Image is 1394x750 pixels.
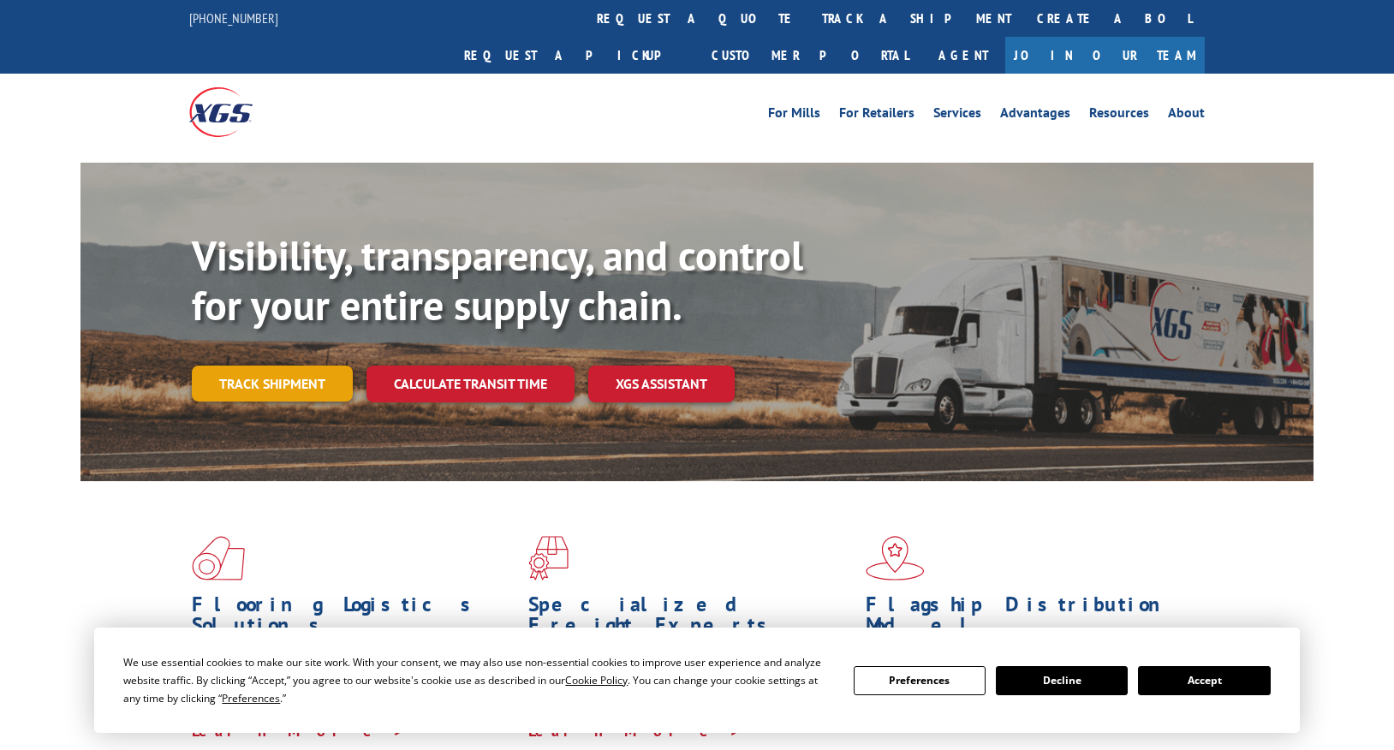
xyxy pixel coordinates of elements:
button: Preferences [854,666,986,695]
h1: Specialized Freight Experts [528,594,852,644]
div: We use essential cookies to make our site work. With your consent, we may also use non-essential ... [123,653,832,707]
img: xgs-icon-total-supply-chain-intelligence-red [192,536,245,580]
a: Calculate transit time [366,366,575,402]
div: Cookie Consent Prompt [94,628,1300,733]
button: Accept [1138,666,1270,695]
img: xgs-icon-flagship-distribution-model-red [866,536,925,580]
span: Cookie Policy [565,673,628,687]
a: [PHONE_NUMBER] [189,9,278,27]
a: Agent [921,37,1005,74]
img: xgs-icon-focused-on-flooring-red [528,536,569,580]
h1: Flagship Distribution Model [866,594,1189,644]
span: Preferences [222,691,280,705]
a: For Mills [768,106,820,125]
a: Services [933,106,981,125]
a: Learn More > [192,721,405,741]
button: Decline [996,666,1128,695]
b: Visibility, transparency, and control for your entire supply chain. [192,229,803,331]
a: About [1168,106,1205,125]
a: XGS ASSISTANT [588,366,735,402]
a: Learn More > [528,721,742,741]
a: Request a pickup [451,37,699,74]
h1: Flooring Logistics Solutions [192,594,515,644]
a: Advantages [1000,106,1070,125]
a: For Retailers [839,106,914,125]
a: Resources [1089,106,1149,125]
a: Track shipment [192,366,353,402]
a: Join Our Team [1005,37,1205,74]
a: Customer Portal [699,37,921,74]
